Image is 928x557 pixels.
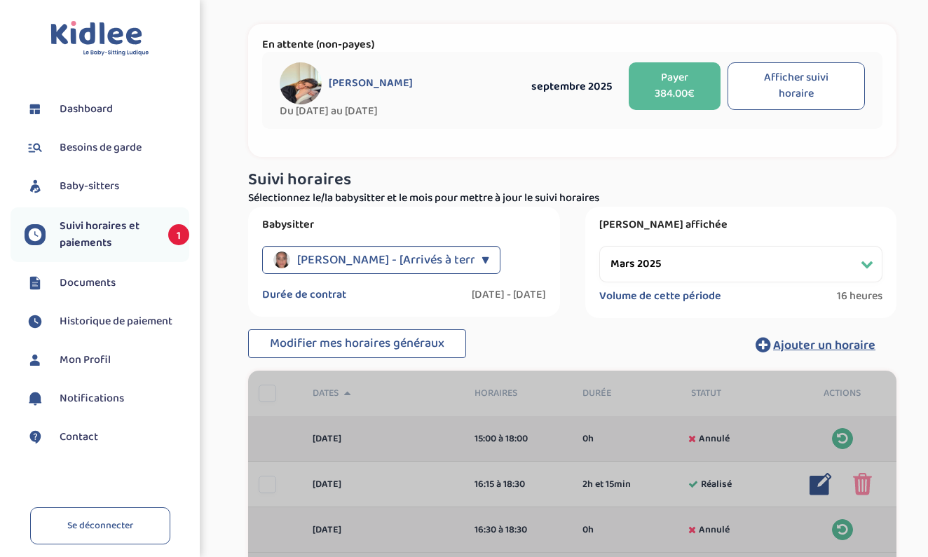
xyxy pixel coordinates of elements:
img: besoin.svg [25,137,46,158]
p: En attente (non-payes) [262,38,882,52]
label: Durée de contrat [262,288,346,302]
a: Mon Profil [25,350,189,371]
button: Payer 384.00€ [629,62,721,110]
label: [PERSON_NAME] affichée [599,218,883,232]
h3: Suivi horaires [248,171,896,189]
span: Modifier mes horaires généraux [270,333,444,353]
span: Documents [60,275,116,291]
span: Ajouter un horaire [773,336,875,355]
img: profil.svg [25,350,46,371]
a: Besoins de garde [25,137,189,158]
img: avatar [280,62,322,104]
img: contact.svg [25,427,46,448]
span: Baby-sitters [60,178,119,195]
a: Historique de paiement [25,311,189,332]
span: Historique de paiement [60,313,172,330]
label: Babysitter [262,218,546,232]
div: septembre 2025 [521,78,622,95]
button: Modifier mes horaires généraux [248,329,466,359]
span: Mon Profil [60,352,111,369]
img: babysitters.svg [25,176,46,197]
img: suivihoraire.svg [25,311,46,332]
span: 16 heures [837,289,882,303]
span: Contact [60,429,98,446]
img: dashboard.svg [25,99,46,120]
a: Suivi horaires et paiements 1 [25,218,189,252]
a: Contact [25,427,189,448]
span: Notifications [60,390,124,407]
a: Documents [25,273,189,294]
div: ▼ [482,246,489,274]
span: Suivi horaires et paiements [60,218,154,252]
a: Notifications [25,388,189,409]
img: logo.svg [50,21,149,57]
img: suivihoraire.svg [25,224,46,245]
img: avatar_bensaid-noujoud_2025_02_19_00_01_37.png [273,252,290,268]
a: Se déconnecter [30,507,170,544]
button: Ajouter un horaire [735,329,896,360]
span: Besoins de garde [60,139,142,156]
label: Volume de cette période [599,289,721,303]
label: [DATE] - [DATE] [472,288,546,302]
span: Dashboard [60,101,113,118]
img: documents.svg [25,273,46,294]
button: Afficher suivi horaire [728,62,865,110]
span: 1 [168,224,189,245]
span: [PERSON_NAME] - [Arrivés à terme] [297,246,491,274]
span: Du [DATE] au [DATE] [280,104,521,118]
p: Sélectionnez le/la babysitter et le mois pour mettre à jour le suivi horaires [248,190,896,207]
a: Baby-sitters [25,176,189,197]
img: notification.svg [25,388,46,409]
a: Dashboard [25,99,189,120]
span: [PERSON_NAME] [329,76,413,90]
